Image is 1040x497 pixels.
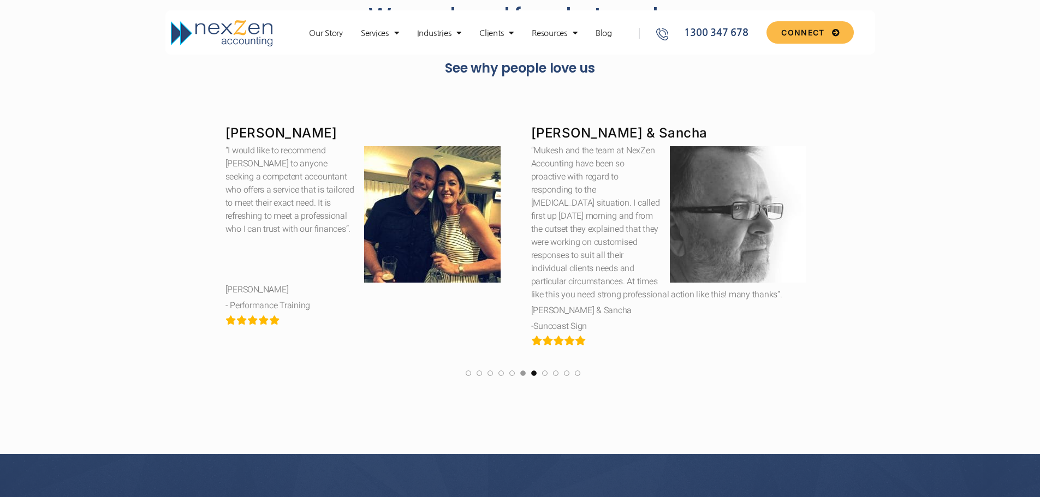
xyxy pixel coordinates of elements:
[225,125,509,141] h3: [PERSON_NAME]
[225,283,509,296] div: [PERSON_NAME]
[304,28,348,39] a: Our Story
[474,28,519,39] a: Clients
[531,320,815,333] div: -Suncoast Sign
[766,21,853,44] a: CONNECT
[412,28,467,39] a: Industries
[17,28,26,37] img: website_grey.svg
[681,26,748,40] span: 1300 347 678
[121,64,184,71] div: Keywords by Traffic
[590,28,617,39] a: Blog
[225,144,509,236] div: “I would like to recommend [PERSON_NAME] to anyone seeking a competent accountant who offers a se...
[31,17,54,26] div: v 4.0.25
[531,304,815,317] div: [PERSON_NAME] & Sancha
[225,299,509,312] div: - Performance Training
[355,28,405,39] a: Services
[526,28,583,39] a: Resources
[41,64,98,71] div: Domain Overview
[109,63,117,72] img: tab_keywords_by_traffic_grey.svg
[531,144,815,301] div: “Mukesh and the team at NexZen Accounting have been so proactive with regard to responding to the...
[29,63,38,72] img: tab_domain_overview_orange.svg
[781,29,824,37] span: CONNECT
[655,26,763,40] a: 1300 347 678
[531,125,815,141] h3: [PERSON_NAME] & Sancha
[220,56,821,80] p: See why people love us
[28,28,120,37] div: Domain: [DOMAIN_NAME]
[288,28,633,39] nav: Menu
[17,17,26,26] img: logo_orange.svg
